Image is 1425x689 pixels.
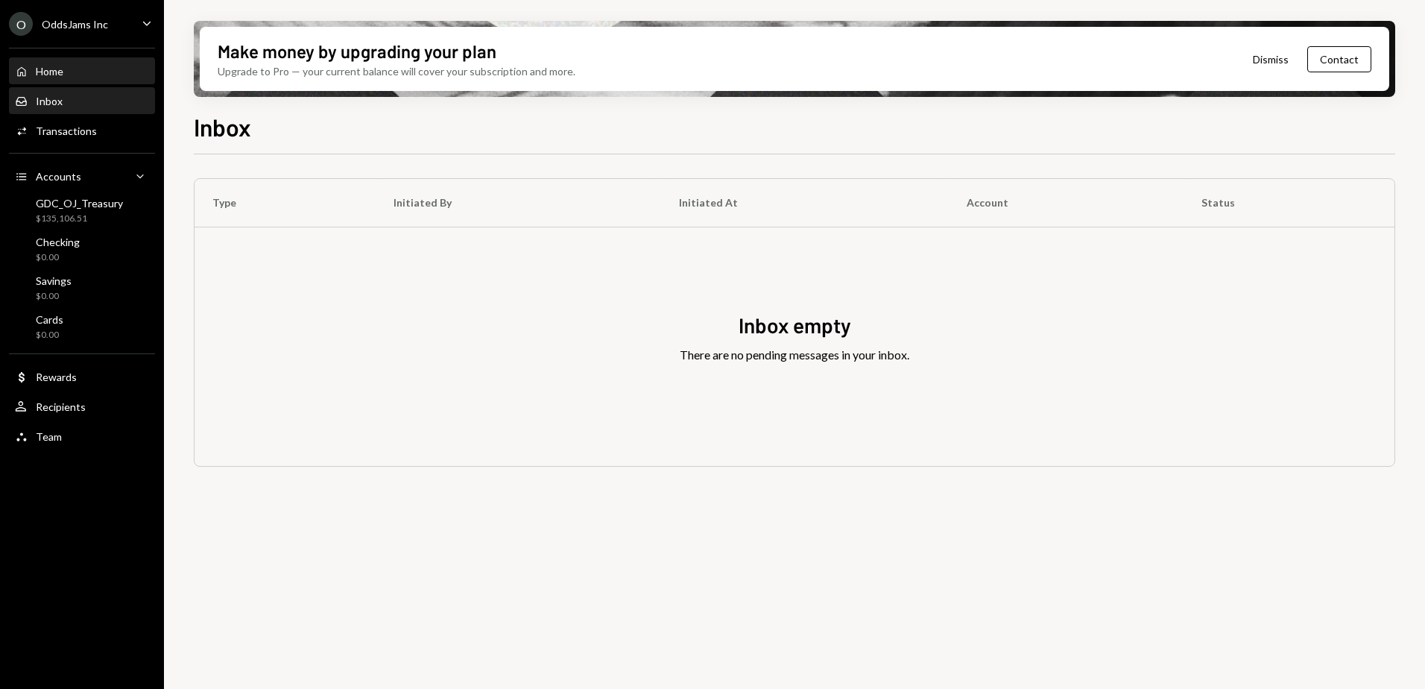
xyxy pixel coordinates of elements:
[661,179,949,227] th: Initiated At
[195,179,376,227] th: Type
[194,112,251,142] h1: Inbox
[36,95,63,107] div: Inbox
[9,270,155,306] a: Savings$0.00
[9,423,155,450] a: Team
[1234,42,1307,77] button: Dismiss
[36,400,86,413] div: Recipients
[218,63,575,79] div: Upgrade to Pro — your current balance will cover your subscription and more.
[9,57,155,84] a: Home
[1184,179,1394,227] th: Status
[36,274,72,287] div: Savings
[36,170,81,183] div: Accounts
[9,163,155,189] a: Accounts
[36,65,63,78] div: Home
[9,393,155,420] a: Recipients
[9,12,33,36] div: O
[9,87,155,114] a: Inbox
[36,329,63,342] div: $0.00
[1307,46,1371,72] button: Contact
[42,18,108,31] div: OddsJams Inc
[376,179,661,227] th: Initiated By
[9,192,155,228] a: GDC_OJ_Treasury$135,106.51
[36,313,63,326] div: Cards
[36,236,80,248] div: Checking
[949,179,1184,227] th: Account
[36,251,80,264] div: $0.00
[36,371,77,383] div: Rewards
[36,290,72,303] div: $0.00
[36,197,123,210] div: GDC_OJ_Treasury
[739,311,851,340] div: Inbox empty
[680,346,909,364] div: There are no pending messages in your inbox.
[9,309,155,344] a: Cards$0.00
[9,117,155,144] a: Transactions
[218,39,496,63] div: Make money by upgrading your plan
[36,125,97,137] div: Transactions
[9,363,155,390] a: Rewards
[36,213,123,225] div: $135,106.51
[36,430,62,443] div: Team
[9,231,155,267] a: Checking$0.00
